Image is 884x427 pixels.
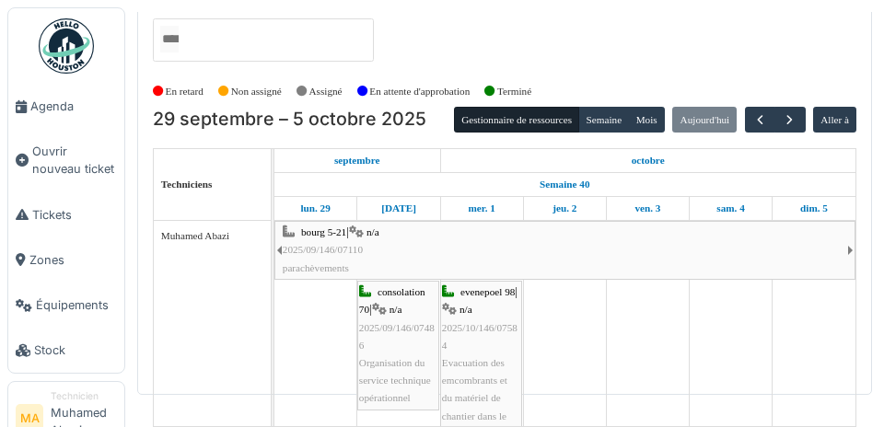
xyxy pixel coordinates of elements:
a: Équipements [8,283,124,328]
a: 30 septembre 2025 [377,197,421,220]
label: Non assigné [231,84,282,99]
label: En retard [166,84,204,99]
div: | [283,224,847,277]
span: Ouvrir nouveau ticket [32,143,117,178]
a: Tickets [8,192,124,237]
button: Aller à [813,107,856,133]
button: Semaine [578,107,629,133]
button: Mois [628,107,665,133]
span: Stock [34,341,117,359]
a: Agenda [8,84,124,129]
a: 4 octobre 2025 [712,197,749,220]
a: 1 octobre 2025 [463,197,499,220]
a: Stock [8,328,124,373]
a: Semaine 40 [535,173,594,196]
div: Technicien [51,389,117,403]
span: consolation 70 [359,286,425,315]
span: n/a [459,304,472,315]
span: 2025/09/146/07110 [283,244,363,255]
a: Ouvrir nouveau ticket [8,129,124,191]
img: Badge_color-CXgf-gQk.svg [39,18,94,74]
span: bourg 5-21 [301,226,346,237]
h2: 29 septembre – 5 octobre 2025 [153,109,426,131]
a: 29 septembre 2025 [330,149,385,172]
span: 2025/10/146/07584 [442,322,518,351]
span: 2025/09/146/07486 [359,322,435,351]
span: evenepoel 98 [460,286,515,297]
span: parachèvements [283,262,349,273]
span: Muhamed Abazi [161,230,229,241]
span: Techniciens [161,179,213,190]
span: Organisation du service technique opérationnel [359,357,431,403]
label: Assigné [309,84,343,99]
button: Précédent [745,107,775,133]
button: Suivant [774,107,805,133]
a: 3 octobre 2025 [630,197,665,220]
span: n/a [366,226,379,237]
a: 29 septembre 2025 [296,197,334,220]
a: 1 octobre 2025 [627,149,669,172]
div: | [359,283,437,407]
input: Tous [160,26,179,52]
span: Agenda [30,98,117,115]
button: Gestionnaire de ressources [454,107,579,133]
button: Aujourd'hui [672,107,737,133]
span: n/a [390,304,402,315]
a: Zones [8,237,124,283]
label: En attente d'approbation [369,84,470,99]
span: Tickets [32,206,117,224]
label: Terminé [497,84,531,99]
span: Zones [29,251,117,269]
a: 5 octobre 2025 [796,197,832,220]
span: Équipements [36,296,117,314]
a: 2 octobre 2025 [548,197,581,220]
